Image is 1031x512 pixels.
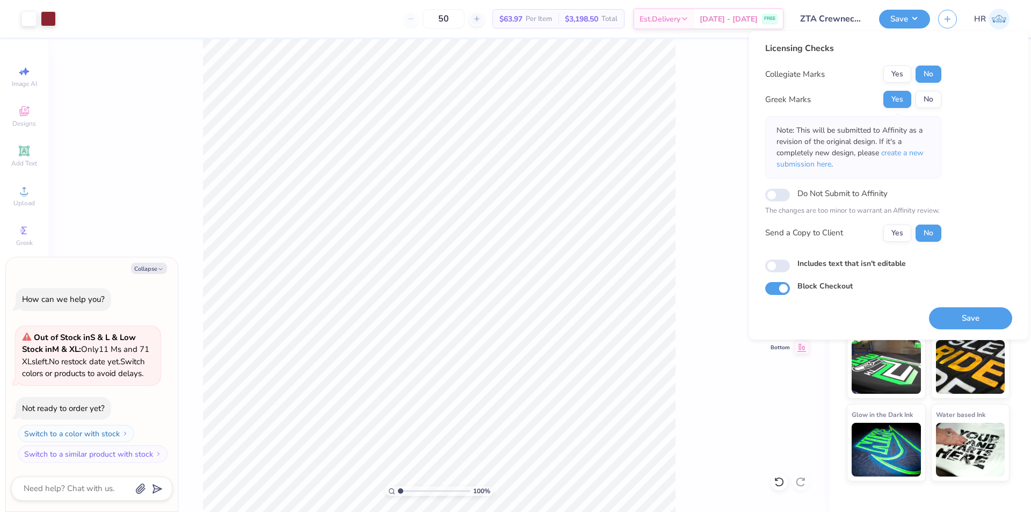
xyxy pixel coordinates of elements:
[771,344,790,351] span: Bottom
[565,13,598,25] span: $3,198.50
[765,93,811,106] div: Greek Marks
[929,307,1012,329] button: Save
[974,9,1010,30] a: HR
[22,294,105,305] div: How can we help you?
[879,10,930,28] button: Save
[18,425,134,442] button: Switch to a color with stock
[49,356,120,367] span: No restock date yet.
[22,403,105,414] div: Not ready to order yet?
[797,280,853,292] label: Block Checkout
[473,486,490,496] span: 100 %
[764,15,775,23] span: FREE
[852,409,913,420] span: Glow in the Dark Ink
[936,340,1005,394] img: Metallic & Glitter Ink
[776,125,930,170] p: Note: This will be submitted to Affinity as a revision of the original design. If it's a complete...
[155,451,162,457] img: Switch to a similar product with stock
[12,80,37,88] span: Image AI
[936,409,985,420] span: Water based Ink
[499,13,522,25] span: $63.97
[640,13,680,25] span: Est. Delivery
[797,186,888,200] label: Do Not Submit to Affinity
[974,13,986,25] span: HR
[12,119,36,128] span: Designs
[765,206,941,217] p: The changes are too minor to warrant an Affinity review.
[792,8,871,30] input: Untitled Design
[700,13,758,25] span: [DATE] - [DATE]
[131,263,167,274] button: Collapse
[916,91,941,108] button: No
[765,42,941,55] div: Licensing Checks
[916,225,941,242] button: No
[765,68,825,81] div: Collegiate Marks
[601,13,618,25] span: Total
[852,423,921,477] img: Glow in the Dark Ink
[122,430,128,437] img: Switch to a color with stock
[765,227,843,239] div: Send a Copy to Client
[883,91,911,108] button: Yes
[989,9,1010,30] img: Hazel Del Rosario
[916,66,941,83] button: No
[11,159,37,168] span: Add Text
[936,423,1005,477] img: Water based Ink
[797,258,906,269] label: Includes text that isn't editable
[883,225,911,242] button: Yes
[852,340,921,394] img: Neon Ink
[34,332,112,343] strong: Out of Stock in S & L
[883,66,911,83] button: Yes
[423,9,464,28] input: – –
[22,332,149,379] span: Only 11 Ms and 71 XLs left. Switch colors or products to avoid delays.
[18,445,168,463] button: Switch to a similar product with stock
[16,239,33,247] span: Greek
[13,199,35,207] span: Upload
[526,13,552,25] span: Per Item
